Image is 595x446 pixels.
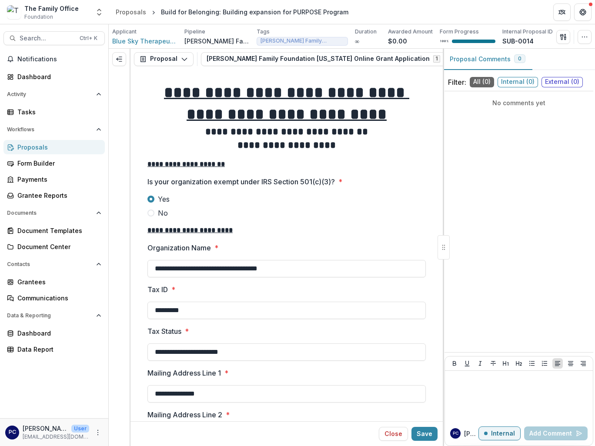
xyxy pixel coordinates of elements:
[112,28,137,36] p: Applicant
[3,188,105,203] a: Grantee Reports
[17,143,98,152] div: Proposals
[147,409,222,420] p: Mailing Address Line 2
[3,52,105,66] button: Notifications
[71,425,89,433] p: User
[478,426,521,440] button: Internal
[17,345,98,354] div: Data Report
[147,326,181,336] p: Tax Status
[3,156,105,170] a: Form Builder
[17,242,98,251] div: Document Center
[578,358,588,369] button: Align Right
[24,13,53,21] span: Foundation
[17,175,98,184] div: Payments
[3,123,105,136] button: Open Workflows
[147,176,335,187] p: Is your organization exempt under IRS Section 501(c)(3)?
[542,77,583,87] span: External ( 0 )
[443,49,532,70] button: Proposal Comments
[17,277,98,286] div: Grantees
[552,358,563,369] button: Align Left
[565,358,576,369] button: Align Center
[3,342,105,356] a: Data Report
[7,5,21,19] img: The Family Office
[440,38,448,44] p: 100 %
[448,98,590,107] p: No comments yet
[3,257,105,271] button: Open Contacts
[379,427,408,441] button: Close
[518,56,521,62] span: 0
[23,424,68,433] p: [PERSON_NAME]
[3,206,105,220] button: Open Documents
[411,427,438,441] button: Save
[147,284,168,295] p: Tax ID
[17,329,98,338] div: Dashboard
[488,358,498,369] button: Strike
[17,293,98,303] div: Communications
[3,223,105,238] a: Document Templates
[147,368,221,378] p: Mailing Address Line 1
[3,240,105,254] a: Document Center
[7,210,93,216] span: Documents
[201,52,456,66] button: [PERSON_NAME] Family Foundation [US_STATE] Online Grant Application1
[3,105,105,119] a: Tasks
[184,28,205,36] p: Pipeline
[355,28,377,36] p: Duration
[501,358,511,369] button: Heading 1
[158,194,170,204] span: Yes
[261,38,344,44] span: [PERSON_NAME] Family Foundation - [GEOGRAPHIC_DATA]
[3,87,105,101] button: Open Activity
[7,261,93,267] span: Contacts
[24,4,79,13] div: The Family Office
[7,313,93,319] span: Data & Reporting
[3,70,105,84] a: Dashboard
[7,91,93,97] span: Activity
[553,3,571,21] button: Partners
[3,291,105,305] a: Communications
[9,429,16,435] div: Pam Carris
[502,37,534,46] p: SUB-0014
[3,172,105,186] a: Payments
[3,140,105,154] a: Proposals
[514,358,524,369] button: Heading 2
[158,208,168,218] span: No
[134,52,194,66] button: Proposal
[17,56,101,63] span: Notifications
[93,3,105,21] button: Open entity switcher
[527,358,537,369] button: Bullet List
[462,358,472,369] button: Underline
[78,33,99,43] div: Ctrl + K
[112,6,352,18] nav: breadcrumb
[20,35,74,42] span: Search...
[116,7,146,17] div: Proposals
[17,159,98,168] div: Form Builder
[147,243,211,253] p: Organization Name
[388,28,433,36] p: Awarded Amount
[23,433,89,441] p: [EMAIL_ADDRESS][DOMAIN_NAME]
[93,427,103,438] button: More
[257,28,270,36] p: Tags
[17,72,98,81] div: Dashboard
[3,309,105,323] button: Open Data & Reporting
[17,107,98,116] div: Tasks
[7,126,93,133] span: Workflows
[498,77,538,87] span: Internal ( 0 )
[574,3,592,21] button: Get Help
[449,358,460,369] button: Bold
[17,191,98,200] div: Grantee Reports
[524,426,588,440] button: Add Comment
[502,28,553,36] p: Internal Proposal ID
[3,326,105,340] a: Dashboard
[448,77,466,87] p: Filter:
[112,37,177,46] a: Blue Sky Therapeutic Riding And Respite
[3,275,105,289] a: Grantees
[470,77,494,87] span: All ( 0 )
[453,431,458,436] div: Pam Carris
[161,7,348,17] div: Build for Belonging: Building expansion for PURPOSE Program
[3,31,105,45] button: Search...
[112,52,126,66] button: Expand left
[184,37,250,46] p: [PERSON_NAME] Family Foundation [US_STATE]
[539,358,550,369] button: Ordered List
[464,429,478,438] p: [PERSON_NAME]
[17,226,98,235] div: Document Templates
[475,358,485,369] button: Italicize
